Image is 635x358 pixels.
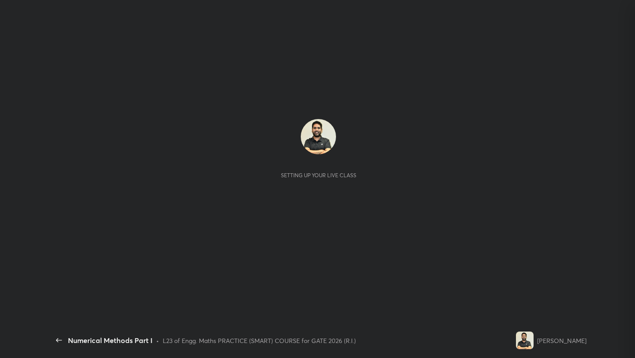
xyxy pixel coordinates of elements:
[301,119,336,154] img: d9cff753008c4d4b94e8f9a48afdbfb4.jpg
[156,336,159,345] div: •
[68,335,153,346] div: Numerical Methods Part I
[281,172,356,179] div: Setting up your live class
[163,336,356,345] div: L23 of Engg. Maths PRACTICE (SMART) COURSE for GATE 2026 (R.I.)
[516,332,534,349] img: d9cff753008c4d4b94e8f9a48afdbfb4.jpg
[537,336,586,345] div: [PERSON_NAME]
